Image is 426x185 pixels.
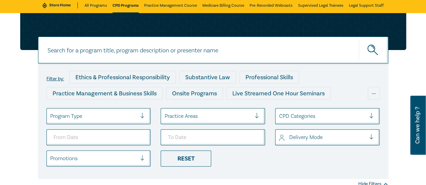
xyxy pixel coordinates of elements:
[161,150,211,167] div: Reset
[46,103,173,116] div: Live Streamed Conferences and Intensives
[279,134,280,141] input: select
[368,87,380,100] div: ...
[46,76,64,82] label: Filter by:
[38,37,388,64] input: Search for a program title, program description or presenter name
[164,112,166,120] input: select
[161,129,265,145] input: To Date
[50,112,52,120] input: select
[69,71,176,84] div: Ethics & Professional Responsibility
[177,103,284,116] div: Live Streamed Practical Workshops
[239,71,299,84] div: Professional Skills
[50,155,52,162] input: select
[226,87,331,100] div: Live Streamed One Hour Seminars
[414,100,421,151] span: Can we help ?
[46,87,163,100] div: Practice Management & Business Skills
[46,129,151,145] input: From Date
[166,87,223,100] div: Onsite Programs
[279,112,280,120] input: select
[42,2,78,8] a: Store Home
[179,71,236,84] div: Substantive Law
